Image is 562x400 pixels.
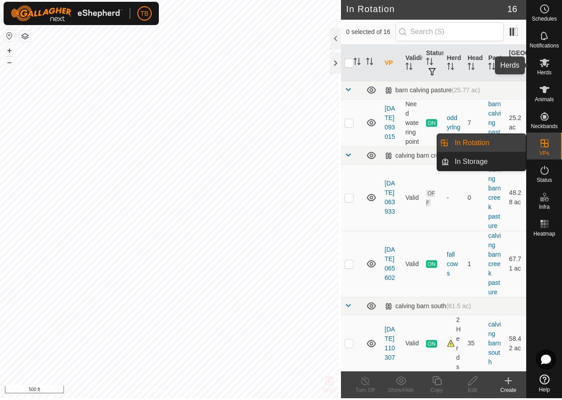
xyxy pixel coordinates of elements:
[464,166,485,232] td: 0
[535,99,554,104] span: Animals
[447,317,460,374] div: 2 Herds
[426,61,433,68] p-sorticon: Activate to sort
[449,136,526,154] a: In Rotation
[455,139,489,150] span: In Rotation
[464,101,485,148] td: 7
[405,66,413,73] p-sorticon: Activate to sort
[506,232,526,299] td: 67.71 ac
[488,234,501,297] a: calving barn creek pasture
[443,47,464,83] th: Herd
[447,195,460,204] div: -
[419,388,455,396] div: Copy
[383,388,419,396] div: Show/Hide
[426,342,437,349] span: ON
[531,125,558,131] span: Neckbands
[385,181,395,217] a: [DATE] 063933
[402,47,422,83] th: Validity
[346,29,396,39] span: 0 selected of 16
[4,32,15,43] button: Reset Map
[366,61,373,68] p-sorticon: Activate to sort
[353,61,361,68] p-sorticon: Activate to sort
[385,248,395,283] a: [DATE] 065602
[488,66,495,73] p-sorticon: Activate to sort
[4,47,15,58] button: +
[506,101,526,148] td: 25.2 ac
[4,59,15,69] button: –
[506,317,526,374] td: 58.42 ac
[488,168,501,231] a: calving barn creek pasture
[539,152,549,158] span: VPs
[490,388,526,396] div: Create
[506,47,526,83] th: [GEOGRAPHIC_DATA] Area
[468,66,475,73] p-sorticon: Activate to sort
[506,166,526,232] td: 48.28 ac
[437,155,526,172] li: In Storage
[437,136,526,154] li: In Rotation
[539,206,549,211] span: Infra
[422,47,443,83] th: Status
[135,388,169,396] a: Privacy Policy
[447,115,460,134] div: odd yrlng
[488,102,501,147] a: barn calving pasture
[346,5,507,16] h2: In Rotation
[385,304,471,312] div: calving barn south
[464,232,485,299] td: 1
[385,88,480,96] div: barn calving pasture
[447,252,460,280] div: fall cows
[402,232,422,299] td: Valid
[488,323,501,367] a: calving barn south
[485,47,505,83] th: Pasture
[527,373,562,398] a: Help
[11,7,123,23] img: Gallagher Logo
[536,179,552,185] span: Status
[402,317,422,374] td: Valid
[140,11,149,20] span: TB
[537,72,551,77] span: Herds
[464,317,485,374] td: 35
[426,191,435,208] span: OFF
[385,107,395,142] a: [DATE] 093015
[179,388,205,396] a: Contact Us
[532,18,557,23] span: Schedules
[509,70,516,77] p-sorticon: Activate to sort
[396,24,504,43] input: Search (S)
[530,45,559,50] span: Notifications
[381,47,402,83] th: VP
[446,304,471,311] span: (61.5 ac)
[455,388,490,396] div: Edit
[20,33,30,43] button: Map Layers
[402,101,422,148] td: Need watering point
[449,155,526,172] a: In Storage
[426,121,437,129] span: ON
[464,47,485,83] th: Head
[533,233,555,238] span: Heatmap
[455,158,488,169] span: In Storage
[452,88,480,95] span: (25.77 ac)
[402,166,422,232] td: Valid
[426,262,437,270] span: ON
[507,4,517,17] span: 16
[385,154,497,161] div: calving barn creek pasture
[447,66,454,73] p-sorticon: Activate to sort
[539,389,550,394] span: Help
[347,388,383,396] div: Turn Off
[385,327,395,363] a: [DATE] 110307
